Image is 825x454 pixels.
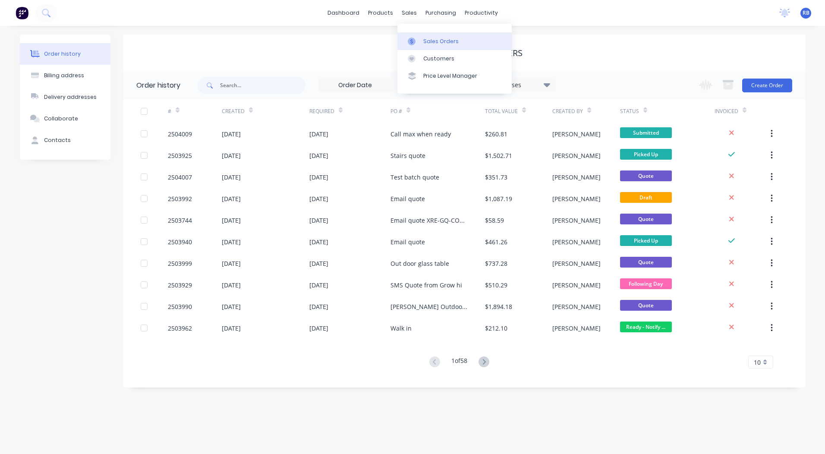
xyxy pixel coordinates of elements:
div: [DATE] [222,173,241,182]
button: Order history [20,43,110,65]
div: 2503990 [168,302,192,311]
div: sales [397,6,421,19]
div: Created [222,107,245,115]
div: 2503962 [168,324,192,333]
div: [DATE] [309,173,328,182]
a: Customers [397,50,512,67]
button: Collaborate [20,108,110,129]
div: # [168,107,171,115]
span: Submitted [620,127,672,138]
div: $58.59 [485,216,504,225]
div: PO # [390,99,485,123]
div: $260.81 [485,129,507,139]
div: 2504007 [168,173,192,182]
div: [DATE] [222,324,241,333]
a: Price Level Manager [397,67,512,85]
div: [PERSON_NAME] [552,324,601,333]
div: Delivery addresses [44,93,97,101]
div: 2503929 [168,281,192,290]
div: [DATE] [222,216,241,225]
div: [PERSON_NAME] [552,281,601,290]
div: 2503992 [168,194,192,203]
div: 2503999 [168,259,192,268]
div: Customers [423,55,454,63]
div: [PERSON_NAME] [552,302,601,311]
span: Draft [620,192,672,203]
div: $351.73 [485,173,507,182]
div: [DATE] [222,129,241,139]
div: PO # [390,107,402,115]
div: [PERSON_NAME] [552,173,601,182]
div: [DATE] [309,259,328,268]
button: Create Order [742,79,792,92]
div: 2503925 [168,151,192,160]
div: Total Value [485,99,552,123]
div: [DATE] [309,216,328,225]
div: Price Level Manager [423,72,477,80]
div: 33 Statuses [483,80,555,90]
div: [DATE] [309,129,328,139]
span: Picked Up [620,149,672,160]
div: Order history [44,50,81,58]
div: products [364,6,397,19]
div: [DATE] [222,281,241,290]
div: $1,087.19 [485,194,512,203]
span: Quote [620,170,672,181]
img: Factory [16,6,28,19]
div: $510.29 [485,281,507,290]
div: [PERSON_NAME] [552,259,601,268]
input: Search... [220,77,305,94]
div: [DATE] [222,194,241,203]
button: Billing address [20,65,110,86]
div: $461.26 [485,237,507,246]
div: [DATE] [222,237,241,246]
div: [PERSON_NAME] [552,216,601,225]
span: Quote [620,300,672,311]
div: $737.28 [485,259,507,268]
span: RB [803,9,809,17]
div: Invoiced [715,99,768,123]
div: Test batch quote [390,173,439,182]
div: [DATE] [309,194,328,203]
div: Required [309,99,390,123]
span: 10 [754,358,761,367]
span: Quote [620,257,672,268]
a: dashboard [323,6,364,19]
span: Following Day [620,278,672,289]
div: $1,894.18 [485,302,512,311]
span: Picked Up [620,235,672,246]
span: Ready - Notify ... [620,322,672,332]
div: # [168,99,222,123]
div: [DATE] [309,237,328,246]
div: Total Value [485,107,518,115]
div: Created By [552,99,620,123]
div: purchasing [421,6,460,19]
div: [DATE] [222,302,241,311]
div: 2504009 [168,129,192,139]
div: 1 of 58 [451,356,467,369]
div: 2503744 [168,216,192,225]
div: [PERSON_NAME] [552,194,601,203]
div: Required [309,107,334,115]
div: Collaborate [44,115,78,123]
div: [DATE] [309,324,328,333]
span: Quote [620,214,672,224]
div: [DATE] [222,259,241,268]
div: Status [620,107,639,115]
div: Created By [552,107,583,115]
div: [PERSON_NAME] [552,151,601,160]
div: Billing address [44,72,84,79]
div: Status [620,99,715,123]
div: productivity [460,6,502,19]
div: [DATE] [309,302,328,311]
div: $1,502.71 [485,151,512,160]
div: Email quote XRE-GQ-CONSOLE [390,216,468,225]
div: [DATE] [309,151,328,160]
a: Sales Orders [397,32,512,50]
div: [PERSON_NAME] [552,129,601,139]
div: Walk in [390,324,412,333]
div: Email quote [390,237,425,246]
div: [DATE] [222,151,241,160]
div: Call max when ready [390,129,451,139]
div: Sales Orders [423,38,459,45]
